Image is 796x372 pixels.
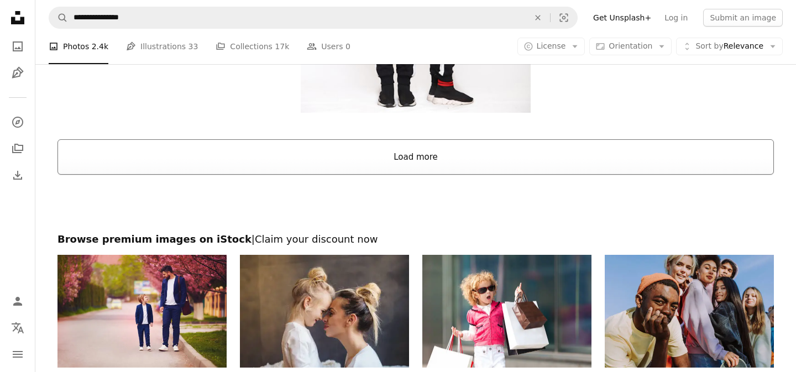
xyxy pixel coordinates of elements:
span: | Claim your discount now [252,233,378,245]
a: Log in [658,9,694,27]
a: Users 0 [307,29,350,64]
button: Search Unsplash [49,7,68,28]
a: Illustrations 33 [126,29,198,64]
button: Load more [57,139,774,175]
a: Photos [7,35,29,57]
form: Find visuals sitewide [49,7,578,29]
img: Multiracial group of young friends bonding outdoors [605,255,774,368]
button: Orientation [589,38,672,55]
a: Collections [7,138,29,160]
a: Log in / Sign up [7,290,29,312]
img: Mother daughter moments [240,255,409,368]
span: 0 [345,40,350,53]
span: Orientation [609,41,652,50]
button: Sort byRelevance [676,38,783,55]
a: Collections 17k [216,29,289,64]
button: Clear [526,7,550,28]
button: Menu [7,343,29,365]
h2: Browse premium images on iStock [57,233,774,246]
button: Language [7,317,29,339]
a: Get Unsplash+ [586,9,658,27]
button: Visual search [551,7,577,28]
span: License [537,41,566,50]
a: Home — Unsplash [7,7,29,31]
img: happy father and son walking together along blooming spring street, wearing suits [57,255,227,368]
button: Submit an image [703,9,783,27]
span: Sort by [695,41,723,50]
span: 33 [188,40,198,53]
a: Download History [7,164,29,186]
img: Shopping [422,255,591,368]
a: Explore [7,111,29,133]
span: 17k [275,40,289,53]
span: Relevance [695,41,763,52]
a: Illustrations [7,62,29,84]
button: License [517,38,585,55]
